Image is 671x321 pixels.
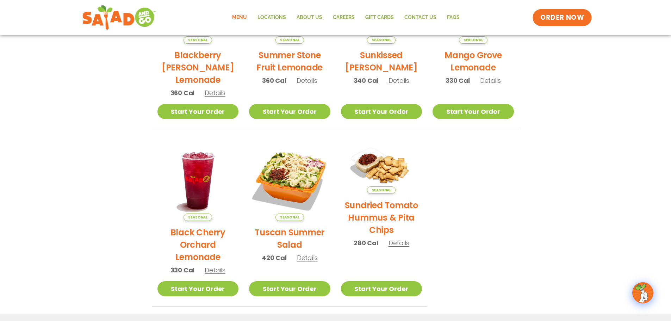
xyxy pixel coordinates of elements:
[249,49,330,74] h2: Summer Stone Fruit Lemonade
[82,4,156,32] img: new-SAG-logo-768×292
[533,9,592,26] a: ORDER NOW
[157,49,239,86] h2: Blackberry [PERSON_NAME] Lemonade
[442,10,465,26] a: FAQs
[275,36,304,44] span: Seasonal
[249,104,330,119] a: Start Your Order
[157,104,239,119] a: Start Your Order
[433,49,514,74] h2: Mango Grove Lemonade
[446,76,470,85] span: 330 Cal
[540,13,584,22] span: ORDER NOW
[341,49,422,74] h2: Sunkissed [PERSON_NAME]
[227,10,252,26] a: Menu
[360,10,399,26] a: GIFT CARDS
[341,140,422,194] img: Product photo for Sundried Tomato Hummus & Pita Chips
[275,214,304,221] span: Seasonal
[341,199,422,236] h2: Sundried Tomato Hummus & Pita Chips
[249,281,330,296] a: Start Your Order
[157,140,239,221] img: Product photo for Black Cherry Orchard Lemonade
[205,266,225,274] span: Details
[249,226,330,251] h2: Tuscan Summer Salad
[389,239,409,247] span: Details
[341,104,422,119] a: Start Your Order
[262,76,286,85] span: 360 Cal
[367,186,396,194] span: Seasonal
[367,36,396,44] span: Seasonal
[249,140,330,221] img: Product photo for Tuscan Summer Salad
[328,10,360,26] a: Careers
[227,10,465,26] nav: Menu
[184,214,212,221] span: Seasonal
[297,76,317,85] span: Details
[341,281,422,296] a: Start Your Order
[399,10,442,26] a: Contact Us
[252,10,291,26] a: Locations
[459,36,487,44] span: Seasonal
[184,36,212,44] span: Seasonal
[633,283,653,303] img: wpChatIcon
[291,10,328,26] a: About Us
[157,226,239,263] h2: Black Cherry Orchard Lemonade
[389,76,409,85] span: Details
[205,88,225,97] span: Details
[354,76,379,85] span: 340 Cal
[262,253,287,263] span: 420 Cal
[297,253,318,262] span: Details
[480,76,501,85] span: Details
[433,104,514,119] a: Start Your Order
[170,265,195,275] span: 330 Cal
[157,281,239,296] a: Start Your Order
[170,88,195,98] span: 360 Cal
[354,238,378,248] span: 280 Cal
